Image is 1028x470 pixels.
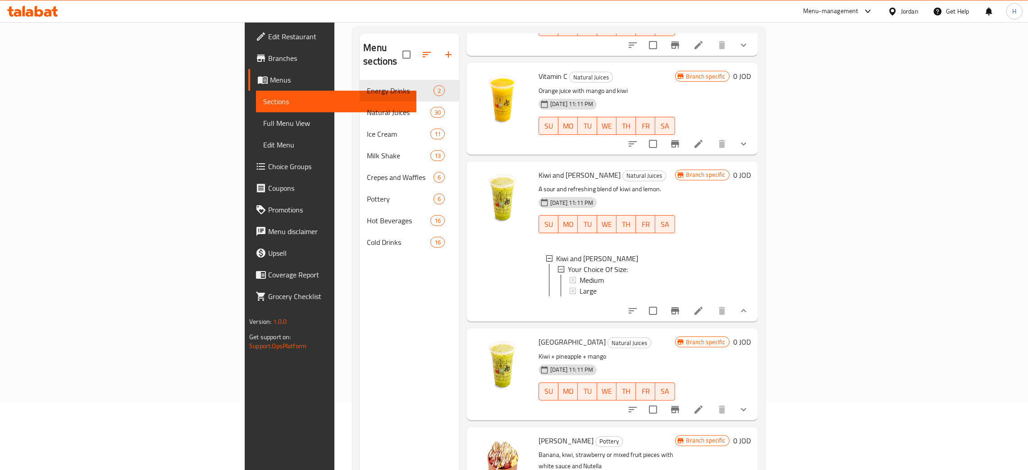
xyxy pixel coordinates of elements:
button: MO [558,117,578,135]
button: Branch-specific-item [664,300,686,322]
span: SA [659,218,671,231]
span: Natural Juices [623,170,666,181]
span: WE [601,21,613,34]
span: Large [580,286,597,296]
span: 6 [434,195,444,203]
button: FR [636,117,655,135]
p: Orange juice with mango and kiwi [539,85,675,97]
span: TU [581,385,594,398]
button: SA [655,382,675,401]
div: Jordan [901,6,918,16]
span: FR [640,21,652,34]
div: Milk Shake [367,150,430,161]
button: sort-choices [622,34,644,56]
span: TH [620,385,632,398]
span: Natural Juices [570,72,612,83]
button: SA [655,215,675,233]
span: Get support on: [249,331,291,343]
span: MO [562,21,574,34]
a: Choice Groups [248,156,416,177]
span: Upsell [268,248,409,258]
span: FR [640,120,652,133]
button: WE [597,382,617,401]
span: MO [562,218,574,231]
span: Hot Beverages [367,215,430,226]
button: show more [733,300,754,322]
span: Select all sections [397,45,416,64]
button: show more [733,399,754,420]
a: Branches [248,47,416,69]
button: SA [655,117,675,135]
span: Sections [263,96,409,107]
span: Choice Groups [268,161,409,172]
span: WE [601,385,613,398]
a: Support.OpsPlatform [249,340,306,352]
div: Pottery [367,194,434,204]
button: SU [539,382,558,401]
span: TU [581,218,594,231]
span: 16 [431,238,444,247]
div: Hot Beverages16 [360,210,459,231]
span: 1.0.0 [273,316,287,327]
button: delete [711,399,733,420]
div: items [430,107,445,118]
span: Your Choice Of Size: [568,264,628,275]
a: Menu disclaimer [248,221,416,242]
button: MO [558,215,578,233]
span: Kiwi and [PERSON_NAME] [556,253,638,264]
span: Natural Juices [367,107,430,118]
span: Edit Restaurant [268,31,409,42]
div: Energy Drinks2 [360,80,459,101]
button: delete [711,300,733,322]
span: Branch specific [683,72,729,81]
a: Edit menu item [693,138,704,149]
span: Branch specific [683,338,729,346]
div: items [430,129,445,139]
a: Edit Restaurant [248,26,416,47]
span: Menu disclaimer [268,226,409,237]
a: Edit Menu [256,134,416,156]
span: SU [543,385,555,398]
a: Edit menu item [693,404,704,415]
span: Edit Menu [263,139,409,150]
div: items [434,85,445,96]
h6: 0 JOD [733,336,751,348]
button: WE [597,215,617,233]
button: show more [733,133,754,155]
button: delete [711,34,733,56]
div: Ice Cream11 [360,123,459,145]
span: Promotions [268,204,409,215]
button: show more [733,34,754,56]
span: [PERSON_NAME] [539,434,594,447]
span: Branch specific [683,170,729,179]
a: Edit menu item [693,40,704,51]
span: Crepes and Waffles [367,172,434,183]
p: A sour and refreshing blend of kiwi and lemon. [539,184,675,195]
a: Grocery Checklist [248,286,416,307]
button: Add section [438,44,459,65]
span: Coupons [268,183,409,194]
button: SU [539,117,558,135]
div: Cold Drinks [367,237,430,248]
span: SU [543,120,555,133]
button: WE [597,117,617,135]
div: Ice Cream [367,129,430,139]
span: [DATE] 11:11 PM [547,100,597,108]
button: sort-choices [622,133,644,155]
span: 13 [431,152,444,160]
button: FR [636,215,655,233]
span: SA [659,21,671,34]
svg: Show Choices [738,40,749,51]
div: items [430,150,445,161]
button: sort-choices [622,300,644,322]
button: MO [558,382,578,401]
span: MO [562,385,574,398]
div: Cold Drinks16 [360,231,459,253]
div: Natural Juices30 [360,101,459,123]
span: FR [640,385,652,398]
span: Sort sections [416,44,438,65]
span: TU [581,21,594,34]
button: TU [578,117,597,135]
